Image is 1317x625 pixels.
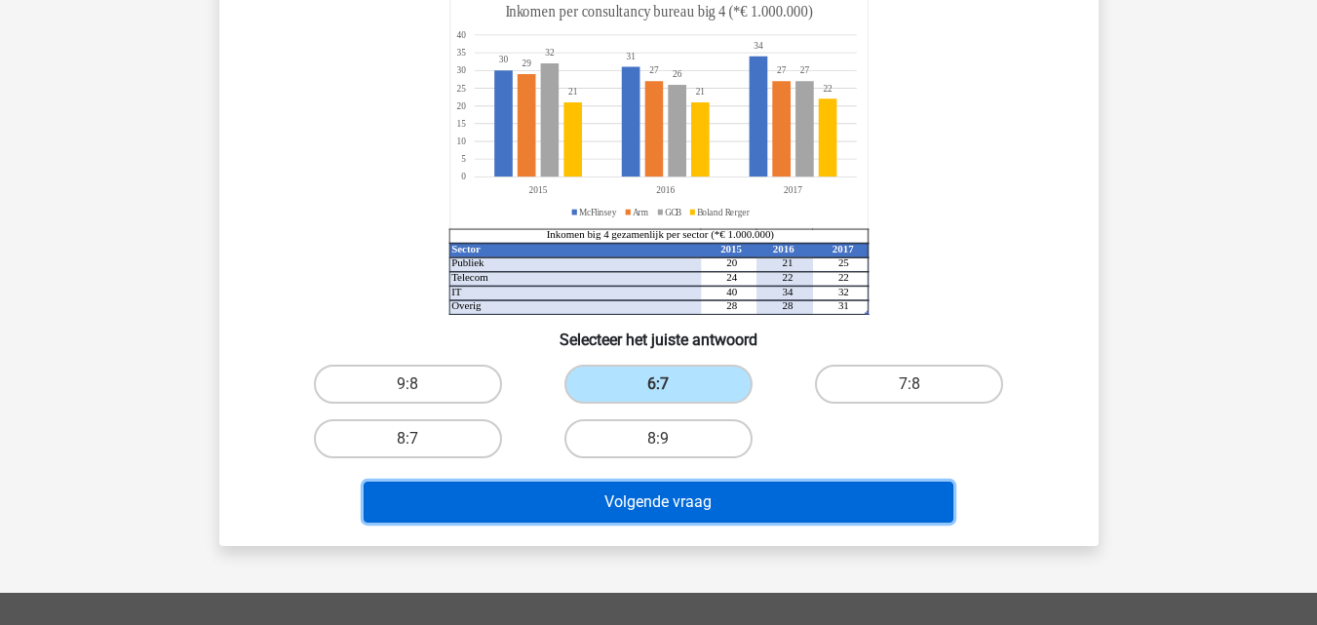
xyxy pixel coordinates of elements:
tspan: 29 [522,58,530,69]
tspan: Inkomen per consultancy bureau big 4 (*€ 1.000.000) [505,3,812,21]
tspan: 26 [672,68,681,80]
label: 7:8 [815,365,1003,404]
tspan: 15 [456,118,466,130]
tspan: 27 [799,64,809,76]
tspan: 22 [782,271,793,283]
tspan: 2016 [772,243,794,254]
tspan: 25 [456,82,466,94]
label: 6:7 [564,365,753,404]
tspan: Publiek [451,256,484,268]
label: 8:9 [564,419,753,458]
tspan: 22 [823,82,832,94]
tspan: McFlinsey [579,206,617,217]
tspan: Sector [451,243,481,254]
tspan: 40 [456,29,466,41]
tspan: 10 [456,136,466,147]
tspan: 35 [456,47,466,59]
tspan: 34 [782,286,793,297]
tspan: 201520162017 [528,184,801,196]
tspan: 20 [726,256,737,268]
tspan: 34 [754,40,763,52]
tspan: Overig [451,299,482,311]
tspan: 25 [837,256,848,268]
tspan: 2017 [832,243,853,254]
tspan: 22 [837,271,848,283]
tspan: 2727 [649,64,786,76]
tspan: 32 [837,286,848,297]
tspan: 32 [545,47,555,59]
tspan: 28 [726,299,737,311]
tspan: 0 [461,171,466,182]
h6: Selecteer het juiste antwoord [251,315,1067,349]
label: 8:7 [314,419,502,458]
tspan: Telecom [451,271,488,283]
tspan: 21 [782,256,793,268]
label: 9:8 [314,365,502,404]
tspan: Arm [633,206,648,217]
tspan: 5 [461,153,466,165]
tspan: 2015 [720,243,742,254]
tspan: Inkomen big 4 gezamenlijk per sector (*€ 1.000.000) [546,228,774,241]
tspan: 40 [726,286,737,297]
tspan: IT [451,286,462,297]
tspan: 30 [456,64,466,76]
tspan: 28 [782,299,793,311]
button: Volgende vraag [364,482,953,523]
tspan: GCB [665,206,682,217]
tspan: 20 [456,99,466,111]
tspan: 30 [498,54,508,65]
tspan: 2121 [567,86,704,98]
tspan: 31 [837,299,848,311]
tspan: Boland Rerger [697,206,751,217]
tspan: 31 [626,51,636,62]
tspan: 24 [726,271,737,283]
